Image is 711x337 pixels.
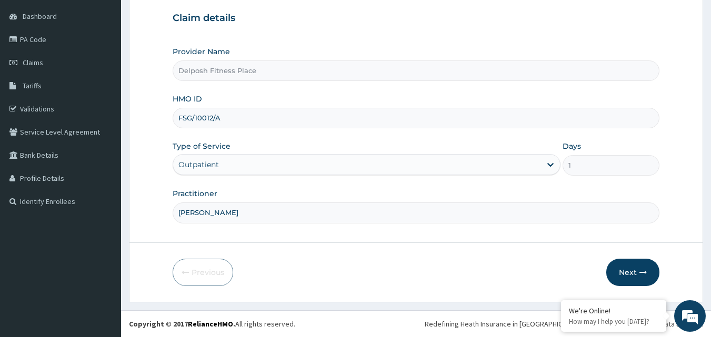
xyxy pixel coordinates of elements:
[173,108,660,128] input: Enter HMO ID
[23,58,43,67] span: Claims
[23,12,57,21] span: Dashboard
[173,259,233,286] button: Previous
[569,306,658,315] div: We're Online!
[188,319,233,329] a: RelianceHMO
[425,319,703,329] div: Redefining Heath Insurance in [GEOGRAPHIC_DATA] using Telemedicine and Data Science!
[173,141,231,151] label: Type of Service
[606,259,659,286] button: Next
[173,94,202,104] label: HMO ID
[563,141,581,151] label: Days
[173,202,660,223] input: Enter Name
[23,81,42,90] span: Tariffs
[173,13,660,24] h3: Claim details
[173,188,217,199] label: Practitioner
[173,46,230,57] label: Provider Name
[569,317,658,326] p: How may I help you today?
[129,319,235,329] strong: Copyright © 2017 .
[121,310,711,337] footer: All rights reserved.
